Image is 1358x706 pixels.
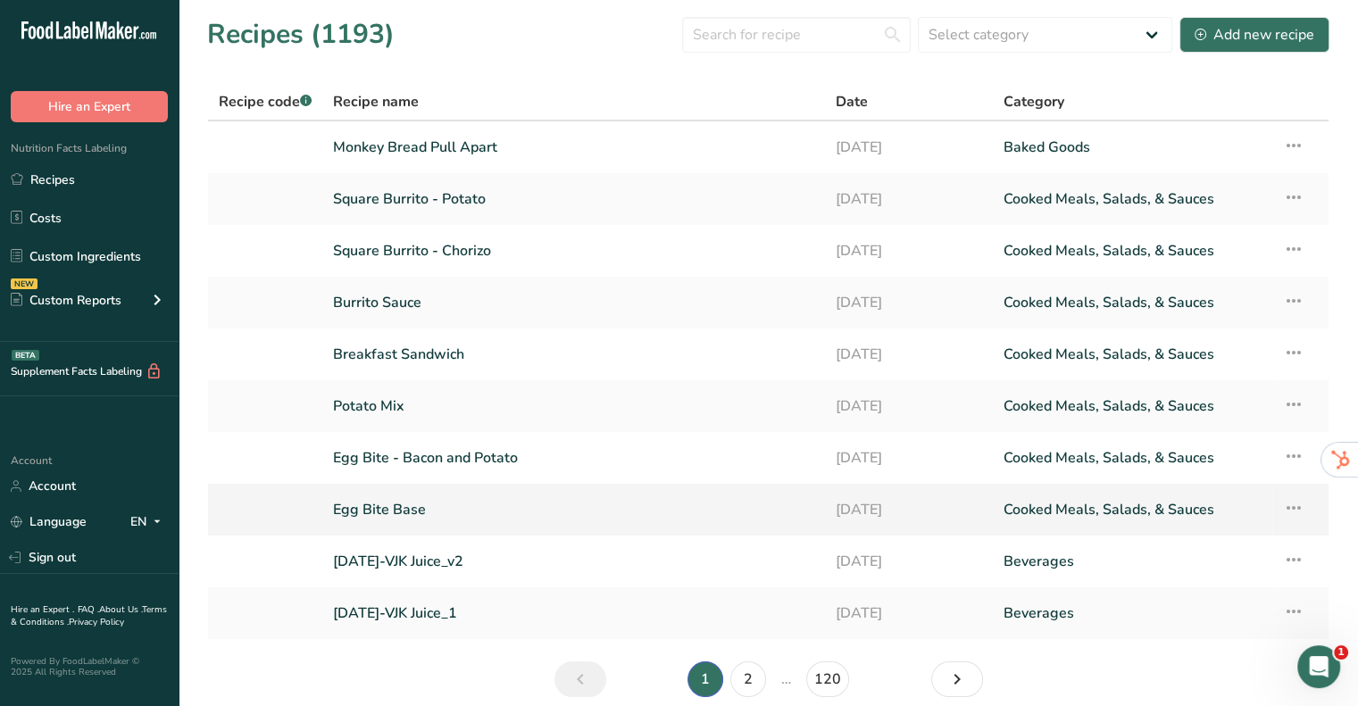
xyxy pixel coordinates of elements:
[333,284,814,321] a: Burrito Sauce
[207,14,395,54] h1: Recipes (1193)
[99,603,142,616] a: About Us .
[836,594,982,632] a: [DATE]
[1004,284,1262,321] a: Cooked Meals, Salads, & Sauces
[836,491,982,528] a: [DATE]
[219,92,312,112] span: Recipe code
[836,129,982,166] a: [DATE]
[1004,336,1262,373] a: Cooked Meals, Salads, & Sauces
[1004,91,1064,112] span: Category
[931,661,983,697] a: Next page
[836,336,982,373] a: [DATE]
[1004,129,1262,166] a: Baked Goods
[836,91,868,112] span: Date
[836,439,982,477] a: [DATE]
[11,656,168,677] div: Powered By FoodLabelMaker © 2025 All Rights Reserved
[78,603,99,616] a: FAQ .
[1004,439,1262,477] a: Cooked Meals, Salads, & Sauces
[11,91,168,122] button: Hire an Expert
[333,594,814,632] a: [DATE]-VJK Juice_1
[333,543,814,580] a: [DATE]-VJK Juice_v2
[1004,491,1262,528] a: Cooked Meals, Salads, & Sauces
[836,180,982,218] a: [DATE]
[554,661,606,697] a: Previous page
[1004,387,1262,425] a: Cooked Meals, Salads, & Sauces
[1297,645,1340,688] iframe: Intercom live chat
[333,91,419,112] span: Recipe name
[11,278,37,289] div: NEW
[333,439,814,477] a: Egg Bite - Bacon and Potato
[130,511,168,533] div: EN
[836,543,982,580] a: [DATE]
[836,232,982,270] a: [DATE]
[333,129,814,166] a: Monkey Bread Pull Apart
[333,232,814,270] a: Square Burrito - Chorizo
[11,506,87,537] a: Language
[1004,543,1262,580] a: Beverages
[11,603,167,628] a: Terms & Conditions .
[1195,24,1314,46] div: Add new recipe
[1004,232,1262,270] a: Cooked Meals, Salads, & Sauces
[1334,645,1348,660] span: 1
[12,350,39,361] div: BETA
[1004,594,1262,632] a: Beverages
[1004,180,1262,218] a: Cooked Meals, Salads, & Sauces
[333,336,814,373] a: Breakfast Sandwich
[836,284,982,321] a: [DATE]
[1179,17,1329,53] button: Add new recipe
[333,180,814,218] a: Square Burrito - Potato
[69,616,124,628] a: Privacy Policy
[806,661,849,697] a: Page 120.
[333,387,814,425] a: Potato Mix
[682,17,911,53] input: Search for recipe
[730,661,766,697] a: Page 2.
[11,291,121,310] div: Custom Reports
[11,603,74,616] a: Hire an Expert .
[333,491,814,528] a: Egg Bite Base
[836,387,982,425] a: [DATE]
